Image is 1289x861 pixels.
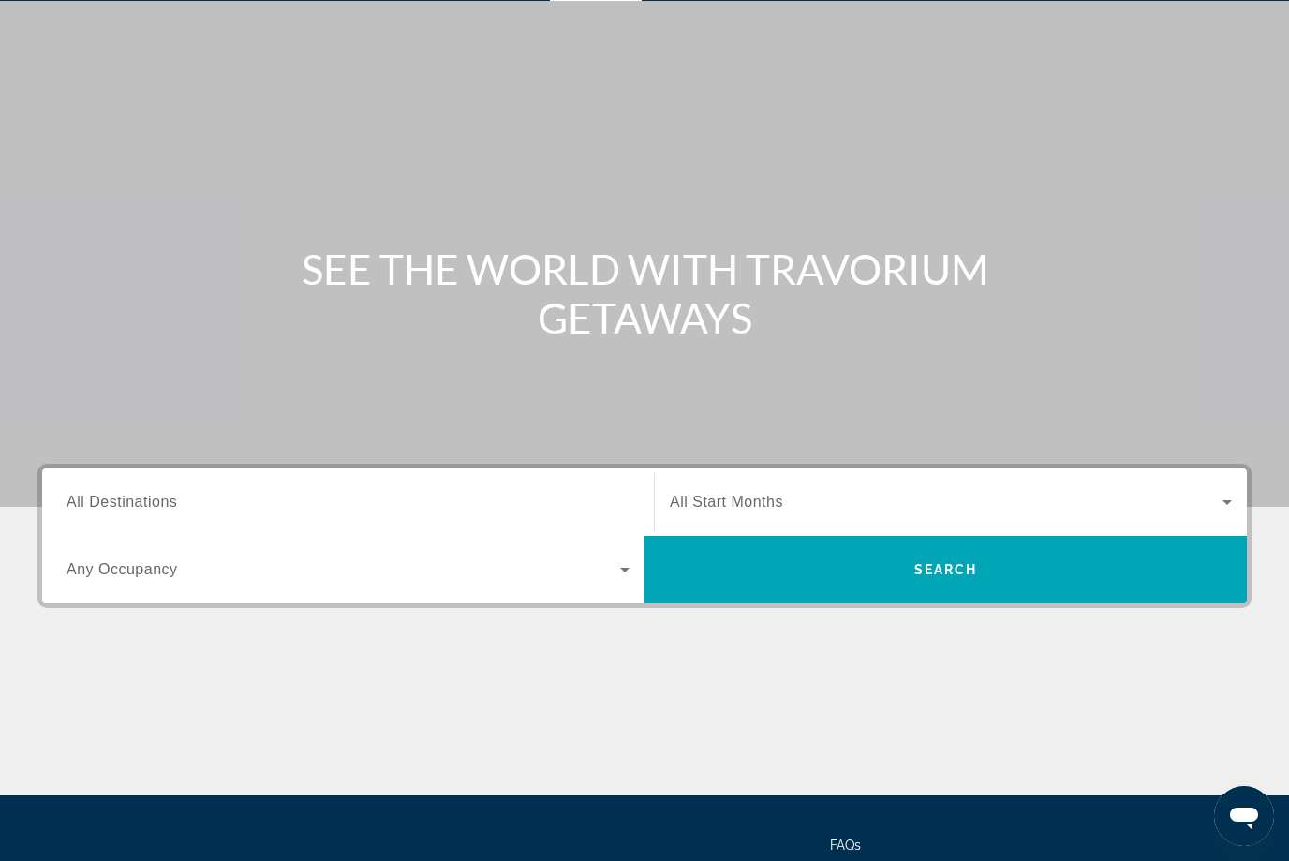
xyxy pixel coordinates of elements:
[670,494,783,510] span: All Start Months
[293,245,996,342] h1: SEE THE WORLD WITH TRAVORIUM GETAWAYS
[42,468,1247,603] div: Search widget
[1214,786,1274,846] iframe: Button to launch messaging window
[914,562,978,577] span: Search
[644,536,1247,603] button: Search
[830,838,861,853] a: FAQs
[67,492,630,514] input: Select destination
[67,561,178,577] span: Any Occupancy
[67,494,177,510] span: All Destinations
